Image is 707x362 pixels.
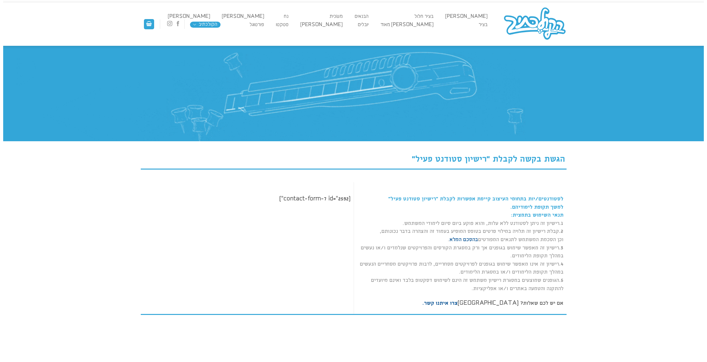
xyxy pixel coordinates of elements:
a: הבנאים [351,14,371,19]
a: נח [281,14,292,19]
a: [PERSON_NAME] [442,14,490,19]
strong: 1. [559,220,563,226]
strong: 3. [559,245,563,251]
a: משׂכית [327,14,346,19]
a: בציר [475,22,490,28]
a: עקבו אחרינו באינסטגרם [167,21,172,27]
a: [PERSON_NAME] [219,14,267,19]
img: הקולכתיב [503,7,567,41]
img: רישיון סטודנט פעיל [3,46,704,141]
a: צרו איתנו קשר. [422,300,458,306]
strong: לסטודנטים/יות בתחומי העיצוב קיימת אפשרות לקבלת "רישיון סטודנט פעיל" למשך תקופת לימודיהם. תנאי השי... [388,196,563,218]
strong: 5. [559,277,563,283]
span: הגשת בקשה לקבלת "רישיון סטודנט פעיל" [412,154,565,164]
span: רישיון זה ניתן לסטודנט ללא עלות, והוא פוקע ביום סיום לימודי המשתמש. [403,220,563,226]
a: יובלים [355,22,371,28]
span: הגופנים שמוצעים במסגרת רישיון משתמש זה הינם לשימוש דסקטופ בלבד ואינם מיועדים להתקנה והטמעה באתרים... [371,277,563,292]
strong: 2. [559,228,563,234]
span: קבלת רישיון זה תלויה במילוי פרטים בטופס המופיע בעמוד זה והצהרה בדבר נכונותם, וכן הסכמת המשתמש לתנ... [361,228,563,259]
a: [PERSON_NAME] [297,22,346,28]
a: הקולכתיב [190,22,221,28]
a: בהסכם המלא [449,236,478,243]
a: בציר חלול [411,14,436,19]
a: מעבר לסל הקניות [144,19,154,30]
strong: 4. [559,261,563,267]
a: סטקטו [273,22,292,28]
a: פורטוגל [246,22,267,28]
p: אם יש לכם שאלות? [GEOGRAPHIC_DATA] [357,299,563,308]
div: [contact-form-7 id="2592"] [141,182,354,203]
a: [PERSON_NAME] מאוד [377,22,436,28]
span: רישיון זה אינו מאפשר שימוש בגופנים לפרויקטים מסחריים, לרבות פרויקטים מסחריים הנעשים במהלך תקופת ה... [360,261,563,275]
a: עקבו אחרינו בפייסבוק [175,21,180,27]
a: [PERSON_NAME] [165,14,213,19]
